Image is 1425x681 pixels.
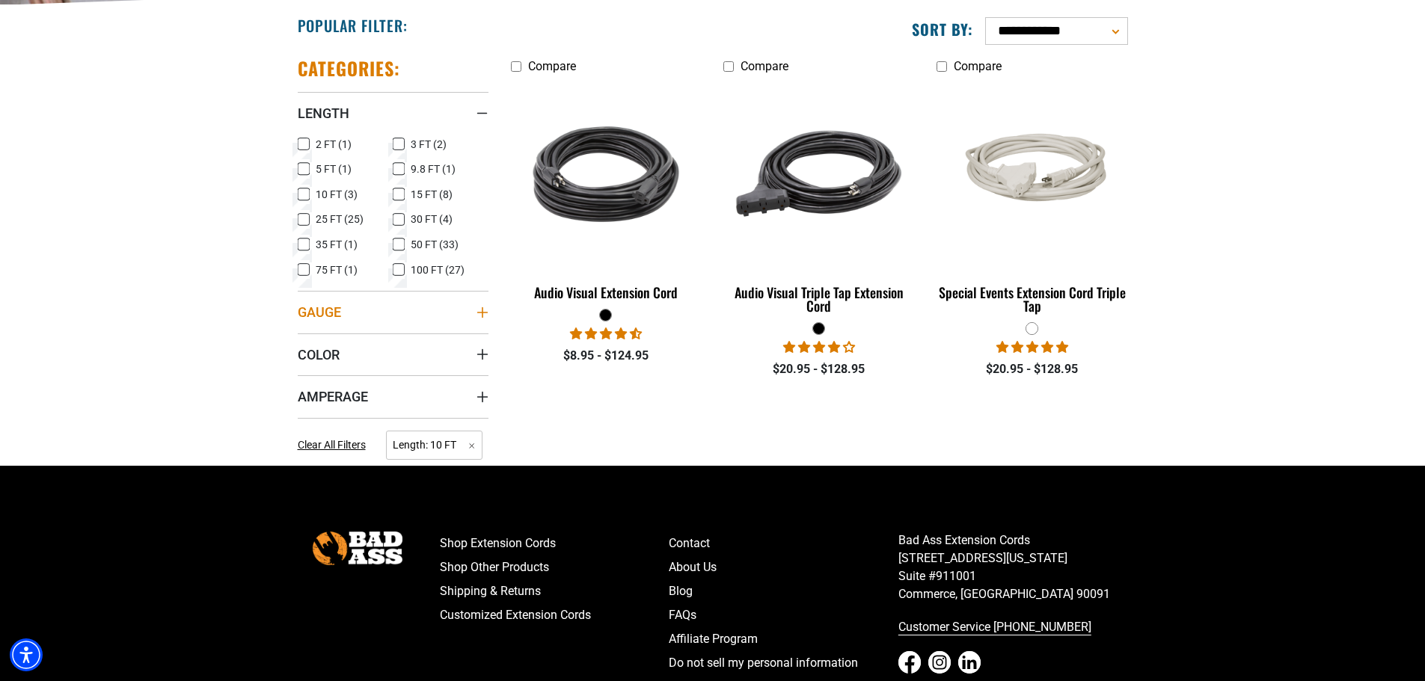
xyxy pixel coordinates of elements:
span: Compare [528,59,576,73]
span: 15 FT (8) [411,189,453,200]
div: $20.95 - $128.95 [937,360,1127,378]
summary: Gauge [298,291,488,333]
span: 35 FT (1) [316,239,358,250]
div: Audio Visual Triple Tap Extension Cord [723,286,914,312]
a: Contact [669,531,898,555]
a: Clear All Filters [298,437,372,453]
span: Amperage [298,388,368,405]
span: 10 FT (3) [316,189,358,200]
img: Bad Ass Extension Cords [313,531,402,565]
a: Shipping & Returns [440,579,669,603]
a: About Us [669,555,898,579]
a: Shop Extension Cords [440,531,669,555]
div: Accessibility Menu [10,638,43,671]
span: 50 FT (33) [411,239,459,250]
img: black [725,88,913,260]
span: Length [298,105,349,122]
div: $8.95 - $124.95 [511,347,702,365]
span: Compare [741,59,788,73]
a: Facebook - open in a new tab [898,651,921,674]
span: 100 FT (27) [411,265,465,275]
a: Blog [669,579,898,603]
div: Audio Visual Extension Cord [511,286,702,299]
span: 2 FT (1) [316,139,352,150]
p: Bad Ass Extension Cords [STREET_ADDRESS][US_STATE] Suite #911001 Commerce, [GEOGRAPHIC_DATA] 90091 [898,531,1128,603]
summary: Amperage [298,375,488,417]
summary: Length [298,92,488,134]
a: Do not sell my personal information [669,651,898,675]
a: black Audio Visual Extension Cord [511,81,702,308]
span: Length: 10 FT [386,431,482,460]
span: 3 FT (2) [411,139,447,150]
a: white Special Events Extension Cord Triple Tap [937,81,1127,321]
a: Instagram - open in a new tab [928,651,951,674]
label: Sort by: [912,19,973,39]
span: 30 FT (4) [411,214,453,224]
summary: Color [298,333,488,375]
a: Affiliate Program [669,627,898,651]
div: $20.95 - $128.95 [723,360,914,378]
span: Compare [954,59,1002,73]
h2: Popular Filter: [298,16,408,35]
img: white [938,117,1127,232]
span: 3.75 stars [783,340,855,354]
h2: Categories: [298,57,401,80]
span: 9.8 FT (1) [411,164,456,174]
a: call 833-674-1699 [898,615,1128,639]
span: 25 FT (25) [316,214,364,224]
a: Shop Other Products [440,555,669,579]
span: Clear All Filters [298,439,366,451]
span: 4.68 stars [570,327,642,341]
img: black [512,88,700,260]
span: Gauge [298,303,341,321]
span: 5.00 stars [996,340,1068,354]
a: LinkedIn - open in a new tab [958,651,981,674]
a: FAQs [669,603,898,627]
div: Special Events Extension Cord Triple Tap [937,286,1127,312]
a: Length: 10 FT [386,437,482,452]
a: black Audio Visual Triple Tap Extension Cord [723,81,914,321]
span: Color [298,346,340,363]
a: Customized Extension Cords [440,603,669,627]
span: 75 FT (1) [316,265,358,275]
span: 5 FT (1) [316,164,352,174]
